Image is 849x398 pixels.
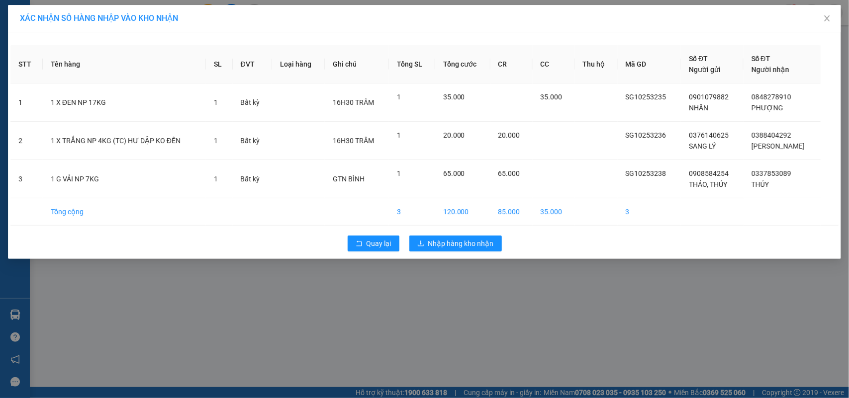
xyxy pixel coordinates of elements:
span: SG10253238 [626,169,666,177]
span: 0376140625 [689,131,729,139]
th: Tổng SL [389,45,435,83]
td: Bất kỳ [233,160,272,198]
span: SG10253236 [626,131,666,139]
span: 0901079882 [689,93,729,101]
span: Nhập hàng kho nhận [428,238,494,249]
th: STT [10,45,43,83]
span: 0908584254 [689,169,729,177]
span: 35.000 [541,93,563,101]
th: CR [490,45,533,83]
th: Tên hàng [43,45,206,83]
th: Thu hộ [575,45,618,83]
td: 1 X ĐEN NP 17KG [43,83,206,122]
span: THÚY [752,180,769,188]
th: Ghi chú [325,45,389,83]
span: 1 [397,131,401,139]
span: [PERSON_NAME] [752,142,805,150]
th: ĐVT [233,45,272,83]
span: 65.000 [443,169,465,177]
th: CC [533,45,575,83]
span: NHÂN [689,104,708,112]
span: Chưa [PERSON_NAME] : [115,63,185,86]
span: Quay lại [367,238,391,249]
td: Bất kỳ [233,122,272,160]
td: 120.000 [435,198,490,226]
span: SANG LÝ [689,142,716,150]
span: THẢO, THÚY [689,180,727,188]
span: 20.000 [498,131,520,139]
span: Nhận: [116,9,140,20]
span: rollback [356,240,363,248]
span: 1 [214,175,218,183]
div: [GEOGRAPHIC_DATA] [8,8,109,31]
th: Tổng cước [435,45,490,83]
td: 3 [10,160,43,198]
span: 35.000 [443,93,465,101]
td: 1 X TRẮNG NP 4KG (TC) HƯ DẬP KO ĐỀN [43,122,206,160]
span: Số ĐT [689,55,708,63]
span: 0848278910 [752,93,791,101]
span: Gửi: [8,8,24,19]
span: Người gửi [689,66,721,74]
span: PHƯỢNG [752,104,783,112]
td: 85.000 [490,198,533,226]
div: 20.000 [115,63,223,87]
span: 1 [214,98,218,106]
span: 1 [397,93,401,101]
div: ĐỊNH [8,31,109,43]
span: 1 [214,137,218,145]
td: 3 [618,198,681,226]
button: rollbackQuay lại [348,236,399,251]
td: Tổng cộng [43,198,206,226]
td: 35.000 [533,198,575,226]
span: 65.000 [498,169,520,177]
span: 0337853089 [752,169,791,177]
td: 1 G VẢI NP 7KG [43,160,206,198]
button: Close [813,5,841,33]
div: [PERSON_NAME] [116,8,222,20]
span: close [823,14,831,22]
td: 1 [10,83,43,122]
span: Số ĐT [752,55,770,63]
th: Mã GD [618,45,681,83]
th: Loại hàng [272,45,325,83]
span: Người nhận [752,66,789,74]
span: download [417,240,424,248]
td: 2 [10,122,43,160]
button: downloadNhập hàng kho nhận [409,236,502,251]
span: 1 [397,169,401,177]
span: GTN BÌNH [333,175,365,183]
span: 16H30 TRÂM [333,137,374,145]
span: 16H30 TRÂM [333,98,374,106]
span: SG10253235 [626,93,666,101]
div: THU [116,20,222,32]
span: 0388404292 [752,131,791,139]
span: 20.000 [443,131,465,139]
span: XÁC NHẬN SỐ HÀNG NHẬP VÀO KHO NHẬN [20,13,178,23]
td: Bất kỳ [233,83,272,122]
th: SL [206,45,233,83]
td: 3 [389,198,435,226]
